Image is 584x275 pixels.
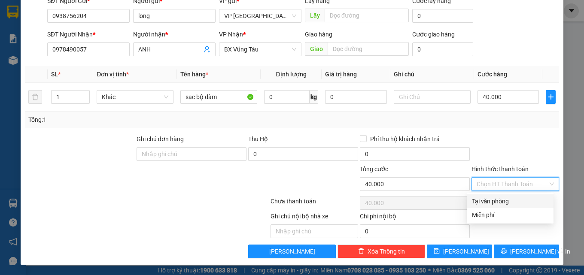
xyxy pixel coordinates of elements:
button: deleteXóa Thông tin [338,245,425,258]
button: plus [546,90,556,104]
span: [PERSON_NAME] [269,247,315,256]
input: Cước lấy hàng [412,9,473,23]
div: Ghi chú nội bộ nhà xe [271,212,358,224]
div: Người nhận [133,30,216,39]
button: [PERSON_NAME] [248,245,336,258]
input: Dọc đường [325,9,409,22]
div: Chưa thanh toán [270,196,359,212]
button: printer[PERSON_NAME] và In [494,245,559,258]
span: Giao [305,42,328,56]
span: VP Nha Trang xe Limousine [224,9,296,22]
span: Phí thu hộ khách nhận trả [367,134,443,144]
label: Hình thức thanh toán [471,166,529,172]
div: Tổng: 1 [28,115,226,124]
span: [PERSON_NAME] và In [510,247,570,256]
span: Xóa Thông tin [368,247,405,256]
div: Tại văn phòng [472,196,548,206]
input: 0 [325,90,387,104]
span: SL [51,71,58,78]
input: VD: Bàn, Ghế [180,90,257,104]
label: Cước giao hàng [412,31,455,38]
span: VP Nhận [219,31,243,38]
label: Ghi chú đơn hàng [137,136,184,142]
span: Thu Hộ [248,136,268,142]
span: plus [546,94,555,100]
span: Giao hàng [305,31,332,38]
span: delete [358,248,364,255]
input: Nhập ghi chú [271,224,358,238]
input: Ghi Chú [394,90,471,104]
span: [PERSON_NAME] [443,247,489,256]
span: Định lượng [276,71,307,78]
span: Khác [102,91,168,103]
span: user-add [204,46,210,53]
span: Tổng cước [360,166,388,172]
span: Tên hàng [180,71,208,78]
div: SĐT Người Nhận [47,30,130,39]
input: Ghi chú đơn hàng [137,147,246,161]
div: Miễn phí [472,210,548,220]
input: Cước giao hàng [412,42,473,56]
th: Ghi chú [390,66,474,83]
span: Đơn vị tính [97,71,129,78]
button: save[PERSON_NAME] [427,245,492,258]
button: delete [28,90,42,104]
span: Giá trị hàng [325,71,357,78]
span: Cước hàng [478,71,507,78]
span: kg [310,90,318,104]
div: Chi phí nội bộ [360,212,470,224]
span: save [434,248,440,255]
span: BX Vũng Tàu [224,43,296,56]
span: Lấy [305,9,325,22]
input: Dọc đường [328,42,409,56]
span: printer [501,248,507,255]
